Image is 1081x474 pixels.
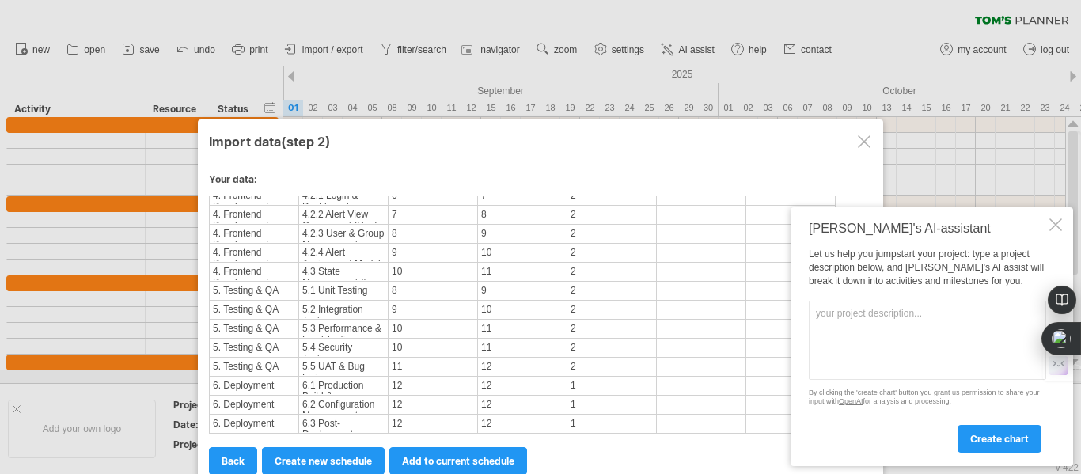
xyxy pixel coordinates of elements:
div: 2 [568,207,655,223]
div: 2 [568,283,655,299]
div: 4.3 State Management & Real-time Integration (WebSocket) [300,264,387,280]
div: 2 [568,339,655,356]
div: 12 [389,377,476,394]
div: 10 [389,320,476,337]
div: 6.2 Configuration Management [300,396,387,413]
div: 2 [568,188,655,204]
div: 9 [479,226,566,242]
div: 4.2.4 Alert Assignment Modal [300,245,387,261]
div: 10 [479,245,566,261]
div: 6. Deployment [211,396,298,413]
div: 6.3 Post-Deployment Support & Monitoring [300,415,387,432]
div: 2 [568,320,655,337]
div: 8 [389,226,476,242]
div: 12 [479,396,566,413]
span: create new schedule [275,455,372,467]
div: 6. Deployment [211,377,298,394]
span: add to current schedule [402,455,514,467]
div: Your data: [209,173,872,193]
div: [PERSON_NAME]'s AI-assistant [809,222,1046,236]
div: 2 [568,264,655,280]
div: 2 [568,245,655,261]
div: 1 [568,377,655,394]
div: 4. Frontend Development [211,207,298,223]
div: Import data [209,127,872,155]
div: 9 [389,245,476,261]
div: 10 [389,339,476,356]
div: 5.4 Security Testing [300,339,387,356]
div: 8 [389,283,476,299]
span: create chart [970,433,1029,445]
div: 9 [479,283,566,299]
span: back [222,455,245,467]
div: 1 [568,415,655,432]
div: 5. Testing & QA [211,283,298,299]
div: 2 [568,301,655,318]
div: 4. Frontend Development [211,188,298,204]
div: 4. Frontend Development [211,226,298,242]
div: 12 [389,396,476,413]
div: 6. Deployment [211,415,298,432]
div: 7 [479,188,566,204]
div: 5. Testing & QA [211,320,298,337]
div: 11 [479,264,566,280]
div: 2 [568,226,655,242]
div: 10 [389,264,476,280]
div: 4. Frontend Development [211,245,298,261]
div: 4.2.3 User & Group Management Screens [300,226,387,242]
div: 10 [479,301,566,318]
div: 5.2 Integration Testing [300,301,387,318]
div: Let us help you jumpstart your project: type a project description below, and [PERSON_NAME]'s AI ... [809,248,1046,452]
div: 4.2.2 Alert View Component (Real-time) [300,207,387,223]
div: 11 [389,358,476,375]
div: 7 [389,207,476,223]
div: 11 [479,320,566,337]
div: 8 [479,207,566,223]
a: create chart [958,425,1041,453]
div: 12 [479,415,566,432]
div: 9 [389,301,476,318]
div: 2 [568,358,655,375]
div: 5. Testing & QA [211,358,298,375]
div: By clicking the 'create chart' button you grant us permission to share your input with for analys... [809,389,1046,406]
div: 6 [389,188,476,204]
a: OpenAI [839,397,863,405]
div: 12 [479,377,566,394]
div: 5.5 UAT & Bug Fixing [300,358,387,375]
div: 11 [479,339,566,356]
div: 4. Frontend Development [211,264,298,280]
span: (step 2) [281,134,331,150]
div: 1 [568,396,655,413]
div: 5.1 Unit Testing [300,283,387,299]
div: 12 [389,415,476,432]
div: 6.1 Production Build & Deployment [300,377,387,394]
div: 5.3 Performance & Load Testing [300,320,387,337]
div: 5. Testing & QA [211,301,298,318]
div: 12 [479,358,566,375]
div: 5. Testing & QA [211,339,298,356]
div: 4.2.1 Login & Dashboard Components [300,188,387,204]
